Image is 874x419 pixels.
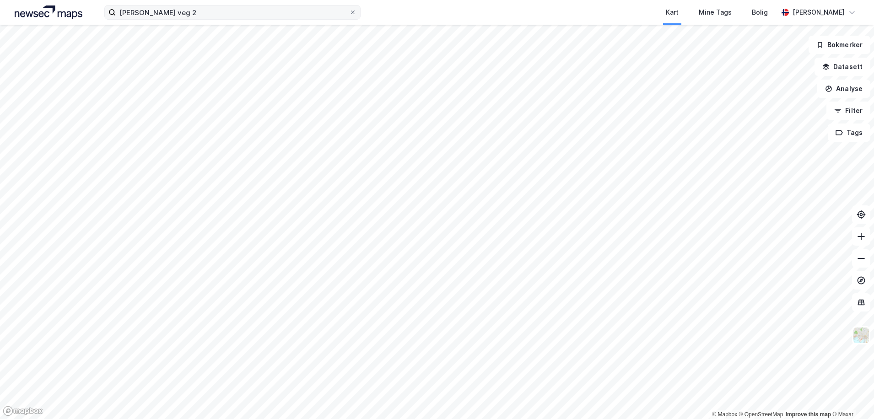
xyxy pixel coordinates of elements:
[852,327,870,344] img: Z
[739,411,783,418] a: OpenStreetMap
[712,411,737,418] a: Mapbox
[15,5,82,19] img: logo.a4113a55bc3d86da70a041830d287a7e.svg
[666,7,679,18] div: Kart
[752,7,768,18] div: Bolig
[817,80,870,98] button: Analyse
[699,7,732,18] div: Mine Tags
[815,58,870,76] button: Datasett
[793,7,845,18] div: [PERSON_NAME]
[3,406,43,416] a: Mapbox homepage
[786,411,831,418] a: Improve this map
[828,124,870,142] button: Tags
[828,375,874,419] iframe: Chat Widget
[809,36,870,54] button: Bokmerker
[116,5,349,19] input: Søk på adresse, matrikkel, gårdeiere, leietakere eller personer
[826,102,870,120] button: Filter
